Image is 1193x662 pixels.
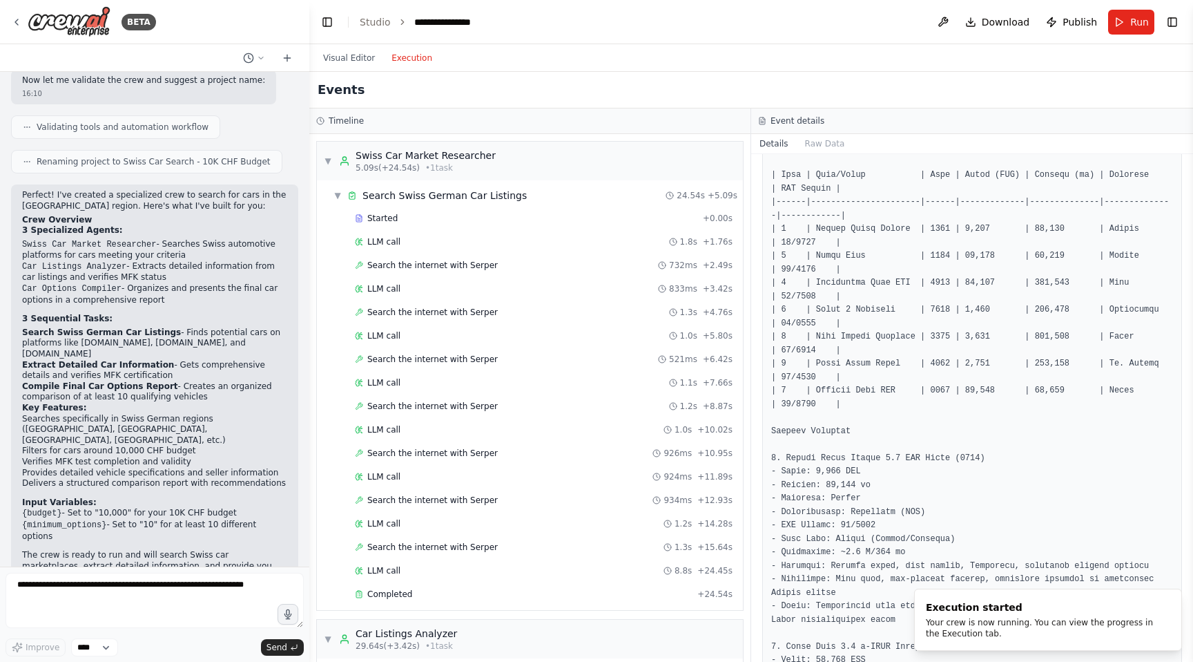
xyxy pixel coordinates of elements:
li: Provides detailed vehicle specifications and seller information [22,468,287,479]
li: Verifies MFK test completion and validity [22,457,287,468]
span: Search the internet with Serper [367,448,498,459]
div: Your crew is now running. You can view the progress in the Execution tab. [926,617,1165,639]
p: Perfect! I've created a specialized crew to search for cars in the [GEOGRAPHIC_DATA] region. Here... [22,190,287,211]
strong: 3 Sequential Tasks: [22,314,113,323]
span: + 4.76s [703,307,733,318]
span: 1.0s [680,330,697,341]
span: + 2.49s [703,260,733,271]
div: Search Swiss German Car Listings [362,189,527,202]
span: + 14.28s [697,518,733,529]
div: Car Listings Analyzer [356,627,457,641]
button: Visual Editor [315,50,383,66]
span: • 1 task [425,641,453,652]
span: Search the internet with Serper [367,495,498,506]
button: Switch to previous chat [237,50,271,66]
span: LLM call [367,283,400,294]
button: Publish [1040,10,1103,35]
img: Logo [28,6,110,37]
nav: breadcrumb [360,15,485,29]
span: + 5.09s [708,190,737,201]
span: 1.0s [675,424,692,435]
span: Search the internet with Serper [367,542,498,553]
a: Studio [360,17,391,28]
span: LLM call [367,565,400,576]
span: 29.64s (+3.42s) [356,641,420,652]
span: + 10.95s [697,448,733,459]
span: 926ms [663,448,692,459]
span: 1.2s [675,518,692,529]
div: Execution started [926,600,1165,614]
button: Show right sidebar [1163,12,1182,32]
li: - Organizes and presents the final car options in a comprehensive report [22,283,287,305]
div: 16:10 [22,88,265,99]
div: Swiss Car Market Researcher [356,149,496,162]
button: Execution [383,50,440,66]
span: Publish [1063,15,1097,29]
span: + 7.66s [703,377,733,388]
button: Details [751,134,797,153]
li: - Extracts detailed information from car listings and verifies MFK status [22,261,287,283]
li: - Finds potential cars on platforms like [DOMAIN_NAME], [DOMAIN_NAME], and [DOMAIN_NAME] [22,328,287,360]
span: Send [266,642,287,653]
strong: Extract Detailed Car Information [22,360,174,370]
li: Searches specifically in Swiss German regions ([GEOGRAPHIC_DATA], [GEOGRAPHIC_DATA], [GEOGRAPHIC_... [22,414,287,446]
span: 732ms [669,260,697,271]
span: 521ms [669,354,697,365]
span: Renaming project to Swiss Car Search - 10K CHF Budget [37,156,271,167]
span: Download [982,15,1030,29]
span: LLM call [367,330,400,341]
span: Started [367,213,398,224]
span: + 15.64s [697,542,733,553]
span: 1.3s [675,542,692,553]
span: ▼ [324,155,332,167]
span: ▼ [333,190,342,201]
code: Car Listings Analyzer [22,262,126,272]
span: ▼ [324,634,332,645]
span: + 24.45s [697,565,733,576]
span: LLM call [367,424,400,435]
span: + 3.42s [703,283,733,294]
span: 934ms [663,495,692,506]
span: 8.8s [675,565,692,576]
span: 1.8s [680,236,697,247]
button: Start a new chat [276,50,298,66]
span: LLM call [367,471,400,482]
span: LLM call [367,236,400,247]
li: Delivers a structured comparison report with recommendations [22,478,287,489]
strong: Key Features: [22,403,86,413]
span: Validating tools and automation workflow [37,122,208,133]
span: + 5.80s [703,330,733,341]
span: + 24.54s [697,589,733,600]
strong: Crew Overview [22,215,92,225]
span: + 8.87s [703,401,733,412]
span: 5.09s (+24.54s) [356,162,420,173]
span: + 11.89s [697,471,733,482]
span: Search the internet with Serper [367,401,498,412]
span: Completed [367,589,412,600]
span: + 6.42s [703,354,733,365]
div: BETA [122,14,156,30]
p: Now let me validate the crew and suggest a project name: [22,75,265,86]
code: {budget} [22,509,62,518]
strong: Search Swiss German Car Listings [22,328,181,337]
li: - Set to "10" for at least 10 different options [22,520,287,542]
strong: 3 Specialized Agents: [22,225,123,235]
span: LLM call [367,377,400,388]
span: 924ms [663,471,692,482]
h3: Event details [770,115,824,126]
span: + 12.93s [697,495,733,506]
code: {minimum_options} [22,520,106,530]
span: + 0.00s [703,213,733,224]
span: • 1 task [425,162,453,173]
span: 833ms [669,283,697,294]
h3: Timeline [329,115,364,126]
code: Car Options Compiler [22,284,122,294]
span: 1.2s [680,401,697,412]
button: Send [261,639,304,656]
h2: Events [318,80,365,100]
code: Swiss Car Market Researcher [22,240,156,249]
span: Search the internet with Serper [367,354,498,365]
li: - Set to "10,000" for your 10K CHF budget [22,508,287,520]
span: Search the internet with Serper [367,260,498,271]
span: Run [1130,15,1149,29]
